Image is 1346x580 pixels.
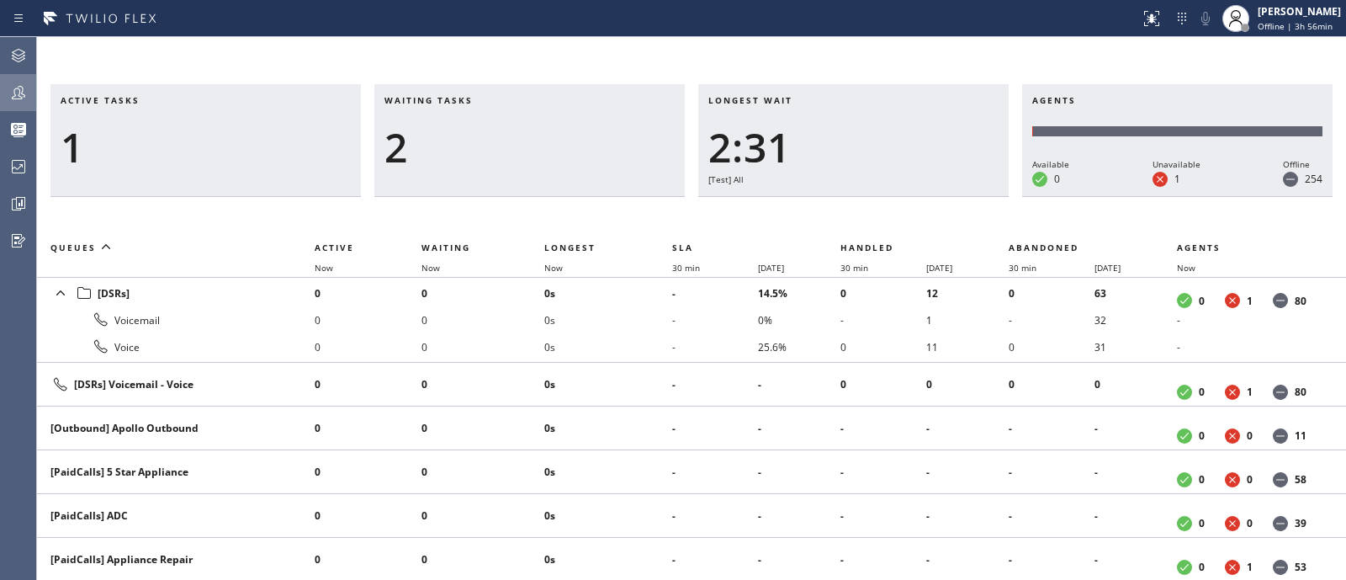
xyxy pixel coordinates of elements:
li: - [758,503,840,529]
li: 0 [1009,333,1094,360]
li: - [758,546,840,573]
li: - [1177,306,1326,333]
li: 0 [1009,371,1094,398]
dt: Unavailable [1225,472,1240,487]
li: 31 [1094,333,1177,360]
li: 25.6% [758,333,840,360]
li: - [1009,503,1094,529]
dd: 1 [1247,385,1253,399]
dd: 39 [1295,516,1306,530]
li: - [1009,415,1094,442]
dd: 0 [1247,516,1253,530]
li: 0 [421,503,544,529]
li: - [1009,306,1094,333]
li: - [672,306,758,333]
dd: 1 [1174,172,1180,186]
div: Unavailable [1153,157,1200,172]
span: [DATE] [926,262,952,274]
li: 0 [315,306,421,333]
li: - [758,415,840,442]
dt: Offline [1273,560,1288,575]
li: - [758,459,840,486]
li: - [840,415,926,442]
li: - [840,503,926,529]
dd: 0 [1199,560,1205,574]
span: Longest wait [708,94,792,106]
div: [PaidCalls] 5 Star Appliance [50,465,301,479]
dt: Offline [1283,172,1298,187]
li: - [840,546,926,573]
li: 0 [421,279,544,306]
li: 0 [315,279,421,306]
li: - [672,459,758,486]
li: 0s [544,546,672,573]
span: Handled [840,242,893,253]
li: 0 [315,371,421,398]
span: Queues [50,242,96,253]
span: Now [421,262,440,274]
li: 0s [544,415,672,442]
li: - [926,503,1009,529]
dd: 80 [1295,294,1306,308]
div: 1 [61,123,351,172]
dd: 0 [1199,428,1205,443]
span: Agents [1177,242,1221,253]
dt: Offline [1273,293,1288,308]
span: Offline | 3h 56min [1258,20,1333,32]
span: Now [1177,262,1195,274]
dd: 0 [1054,172,1060,186]
div: Voicemail [50,310,301,330]
li: - [672,503,758,529]
span: [DATE] [1094,262,1121,274]
dd: 53 [1295,560,1306,574]
div: 2 [384,123,675,172]
dt: Offline [1273,385,1288,400]
li: 0 [315,333,421,360]
dd: 1 [1247,294,1253,308]
li: 1 [926,306,1009,333]
div: [PaidCalls] Appliance Repair [50,552,301,567]
dt: Unavailable [1225,428,1240,444]
li: 0 [1094,371,1177,398]
dd: 1 [1247,560,1253,574]
li: 0 [926,371,1009,398]
li: 0s [544,306,672,333]
dt: Offline [1273,428,1288,444]
div: Offline: 254 [1033,126,1322,136]
li: - [840,459,926,486]
dt: Unavailable [1153,172,1168,187]
li: - [672,279,758,306]
li: 0 [840,371,926,398]
div: Voice [50,337,301,357]
li: 0 [315,546,421,573]
span: Agents [1032,94,1076,106]
dt: Available [1177,516,1192,531]
li: - [1009,459,1094,486]
span: Longest [544,242,596,253]
li: 0 [421,306,544,333]
li: 0s [544,459,672,486]
dt: Unavailable [1225,385,1240,400]
dd: 58 [1295,472,1306,487]
span: 30 min [1009,262,1036,274]
li: 0% [758,306,840,333]
div: 2:31 [708,123,999,172]
span: SLA [672,242,693,253]
li: 0 [421,333,544,360]
dt: Unavailable [1225,516,1240,531]
dt: Available [1177,428,1192,444]
div: [DSRs] [50,281,301,305]
div: [DSRs] Voicemail - Voice [50,375,301,395]
li: 0s [544,333,672,360]
li: 0s [544,279,672,306]
li: - [672,415,758,442]
li: - [1094,459,1177,486]
li: - [926,546,1009,573]
li: 0 [421,415,544,442]
li: - [672,371,758,398]
li: 12 [926,279,1009,306]
li: - [1009,546,1094,573]
div: [Test] All [708,172,999,187]
li: - [1094,415,1177,442]
dd: 0 [1199,385,1205,399]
